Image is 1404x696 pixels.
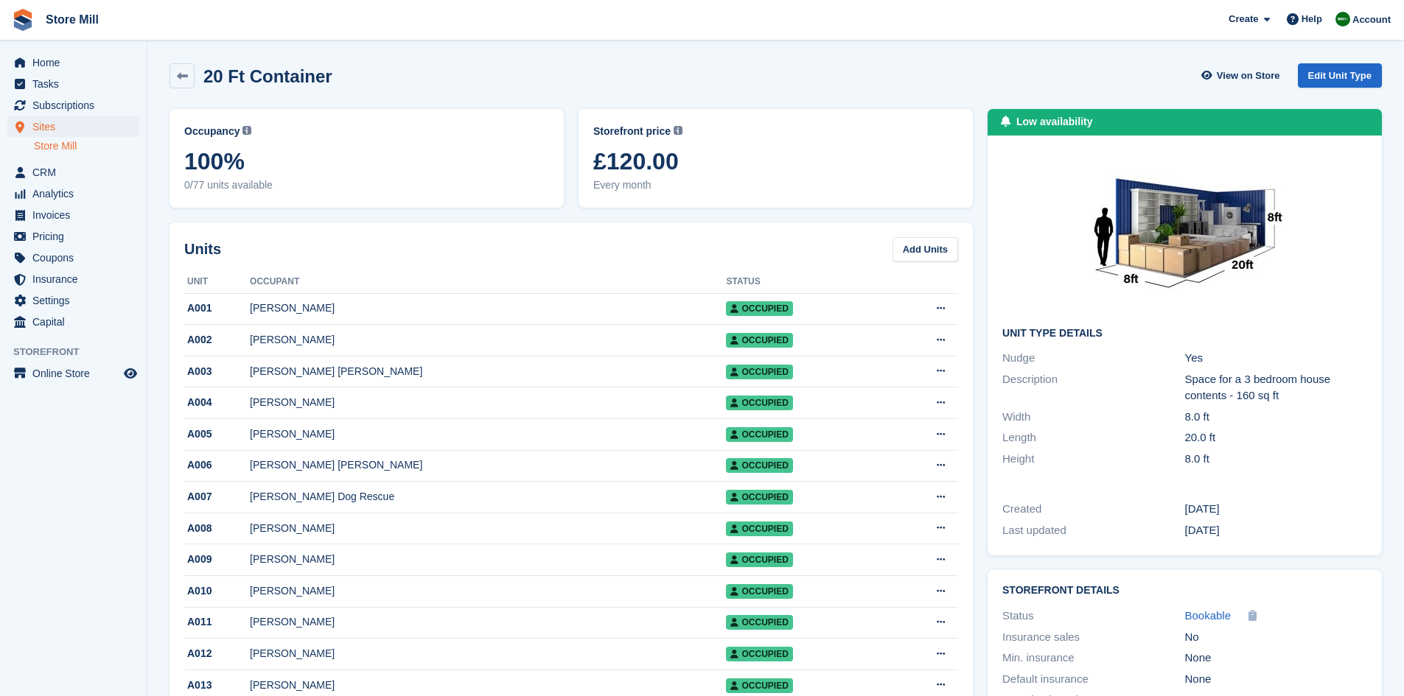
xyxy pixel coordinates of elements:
[1185,608,1232,625] a: Bookable
[32,74,121,94] span: Tasks
[1002,350,1184,367] div: Nudge
[32,205,121,225] span: Invoices
[593,124,671,139] span: Storefront price
[250,457,726,473] div: [PERSON_NAME] [PERSON_NAME]
[1229,12,1258,27] span: Create
[726,333,792,348] span: Occupied
[184,489,250,505] div: A007
[1185,409,1367,426] div: 8.0 ft
[1185,650,1367,667] div: None
[184,583,250,599] div: A010
[250,521,726,536] div: [PERSON_NAME]
[1002,608,1184,625] div: Status
[32,312,121,332] span: Capital
[32,269,121,289] span: Insurance
[726,521,792,536] span: Occupied
[7,363,139,384] a: menu
[32,52,121,73] span: Home
[250,583,726,599] div: [PERSON_NAME]
[1185,671,1367,688] div: None
[184,270,250,294] th: Unit
[726,615,792,630] span: Occupied
[184,426,250,442] div: A005
[32,162,121,183] span: CRM
[1002,409,1184,426] div: Width
[1002,671,1184,688] div: Default insurance
[1002,522,1184,539] div: Last updated
[726,678,792,693] span: Occupied
[250,614,726,630] div: [PERSON_NAME]
[726,584,792,599] span: Occupied
[250,270,726,294] th: Occupant
[1185,429,1367,446] div: 20.0 ft
[1200,63,1286,88] a: View on Store
[1185,451,1367,468] div: 8.0 ft
[1185,629,1367,646] div: No
[203,66,332,86] h2: 20 Ft Container
[674,126,682,135] img: icon-info-grey-7440780725fd019a000dd9b08b2336e03edf1995a4989e88bcd33f0948082b44.svg
[34,139,139,153] a: Store Mill
[7,247,139,268] a: menu
[893,237,958,261] a: Add Units
[7,269,139,289] a: menu
[7,116,139,137] a: menu
[7,52,139,73] a: menu
[1185,609,1232,622] span: Bookable
[250,646,726,661] div: [PERSON_NAME]
[1002,429,1184,446] div: Length
[1016,114,1092,130] div: Low availability
[7,74,139,94] a: menu
[250,678,726,693] div: [PERSON_NAME]
[726,270,884,294] th: Status
[7,290,139,311] a: menu
[726,647,792,661] span: Occupied
[242,126,251,135] img: icon-info-grey-7440780725fd019a000dd9b08b2336e03edf1995a4989e88bcd33f0948082b44.svg
[7,95,139,116] a: menu
[726,365,792,379] span: Occupied
[13,345,147,359] span: Storefront
[122,365,139,382] a: Preview store
[726,490,792,505] span: Occupied
[726,458,792,473] span: Occupied
[250,300,726,316] div: [PERSON_NAME]
[250,552,726,567] div: [PERSON_NAME]
[7,205,139,225] a: menu
[726,396,792,410] span: Occupied
[184,364,250,379] div: A003
[1002,328,1367,340] h2: Unit Type details
[250,426,726,442] div: [PERSON_NAME]
[184,457,250,473] div: A006
[593,177,958,193] span: Every month
[184,395,250,410] div: A004
[1217,68,1280,83] span: View on Store
[32,247,121,268] span: Coupons
[7,183,139,204] a: menu
[1185,501,1367,518] div: [DATE]
[184,124,240,139] span: Occupancy
[184,646,250,661] div: A012
[184,238,221,260] h2: Units
[726,427,792,442] span: Occupied
[593,148,958,175] span: £120.00
[1002,371,1184,404] div: Description
[1075,150,1296,316] img: 20-ft-container%20(14).jpg
[184,678,250,693] div: A013
[184,148,549,175] span: 100%
[7,312,139,332] a: menu
[32,226,121,247] span: Pricing
[250,489,726,505] div: [PERSON_NAME] Dog Rescue
[32,363,121,384] span: Online Store
[32,116,121,137] span: Sites
[250,395,726,410] div: [PERSON_NAME]
[184,177,549,193] span: 0/77 units available
[32,183,121,204] span: Analytics
[184,300,250,316] div: A001
[7,226,139,247] a: menu
[1002,585,1367,597] h2: Storefront Details
[184,552,250,567] div: A009
[1002,650,1184,667] div: Min. insurance
[1302,12,1322,27] span: Help
[12,9,34,31] img: stora-icon-8386f47178a22dfd0bd8f6a31ec36ba5ce8667c1dd55bd0f319d3a0aa187defe.svg
[7,162,139,183] a: menu
[1298,63,1382,88] a: Edit Unit Type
